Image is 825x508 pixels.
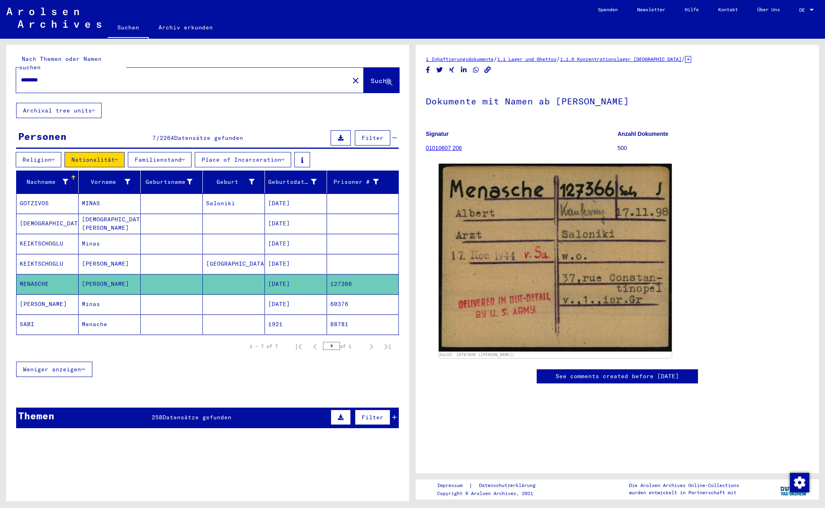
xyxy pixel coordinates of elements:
p: 500 [618,144,809,152]
mat-cell: [DATE] [265,274,327,294]
img: yv_logo.png [779,479,809,499]
mat-cell: 1921 [265,314,327,334]
div: Vorname [82,175,140,188]
mat-cell: MENASCHE [17,274,79,294]
mat-header-cell: Prisoner # [327,171,398,193]
mat-cell: [DATE] [265,294,327,314]
button: Suche [364,68,399,93]
button: Weniger anzeigen [16,362,92,377]
button: Share on LinkedIn [460,65,468,75]
mat-header-cell: Geburtsdatum [265,171,327,193]
div: | [437,481,545,490]
b: Signatur [426,131,449,137]
button: Place of Incarceration [195,152,291,167]
a: Archiv erkunden [149,18,223,37]
button: Familienstand [128,152,192,167]
div: of 1 [323,342,363,350]
span: Filter [362,134,383,142]
mat-cell: 127366 [327,274,398,294]
button: Share on WhatsApp [472,65,480,75]
mat-cell: [PERSON_NAME] [79,254,141,274]
div: Geburt‏ [206,175,265,188]
div: Geburtsdatum [268,178,317,186]
mat-cell: Minas [79,294,141,314]
span: Suche [371,77,391,85]
span: / [156,134,160,142]
div: Geburt‏ [206,178,254,186]
div: Nachname [20,178,68,186]
div: Geburtsname [144,178,192,186]
mat-cell: 60376 [327,294,398,314]
button: Share on Facebook [424,65,432,75]
p: Copyright © Arolsen Archives, 2021 [437,490,545,497]
span: 258 [152,414,162,421]
span: 2264 [160,134,174,142]
span: Weniger anzeigen [23,366,81,373]
mat-cell: Minas [79,234,141,254]
mat-cell: [DATE] [265,254,327,274]
a: Impressum [437,481,469,490]
div: Vorname [82,178,130,186]
button: Religion [16,152,61,167]
mat-cell: GOTZIVOS [17,194,79,213]
a: Datenschutzerklärung [473,481,545,490]
mat-cell: [DATE] [265,214,327,233]
div: 1 – 7 of 7 [250,343,278,350]
mat-cell: MINAS [79,194,141,213]
mat-cell: [GEOGRAPHIC_DATA] [203,254,265,274]
div: Geburtsdatum [268,175,327,188]
button: Nationalität [65,152,125,167]
a: See comments created before [DATE] [556,372,679,381]
div: Personen [18,129,67,144]
mat-cell: KEIKTSCHOGLU [17,234,79,254]
mat-cell: [DATE] [265,234,327,254]
a: 1.1 Lager und Ghettos [497,56,556,62]
button: Filter [355,130,390,146]
span: / [681,55,685,62]
button: First page [291,338,307,354]
mat-cell: [DATE] [265,194,327,213]
img: Arolsen_neg.svg [6,8,101,28]
button: Filter [355,410,390,425]
span: Filter [362,414,383,421]
mat-header-cell: Geburt‏ [203,171,265,193]
h1: Dokumente mit Namen ab [PERSON_NAME] [426,83,809,118]
div: Nachname [20,175,78,188]
mat-cell: Saloniki [203,194,265,213]
div: Prisoner # [330,178,379,186]
a: 01010607 206 [426,145,462,151]
button: Share on Xing [448,65,456,75]
button: Clear [348,72,364,88]
button: Share on Twitter [435,65,444,75]
div: Themen [18,408,54,423]
button: Previous page [307,338,323,354]
mat-cell: [PERSON_NAME] [79,274,141,294]
a: Suchen [108,18,149,39]
span: 7 [152,134,156,142]
mat-cell: [DEMOGRAPHIC_DATA] [17,214,79,233]
p: Die Arolsen Archives Online-Collections [629,482,739,489]
b: Anzahl Dokumente [618,131,669,137]
span: / [556,55,560,62]
a: 1 Inhaftierungsdokumente [426,56,494,62]
button: Copy link [483,65,492,75]
mat-cell: SABI [17,314,79,334]
mat-header-cell: Geburtsname [141,171,203,193]
mat-header-cell: Vorname [79,171,141,193]
button: Last page [379,338,396,354]
div: Prisoner # [330,175,389,188]
a: DocID: 10707020 ([PERSON_NAME]) [440,352,515,357]
span: Datensätze gefunden [174,134,243,142]
mat-label: Nach Themen oder Namen suchen [19,55,102,71]
mat-cell: [DEMOGRAPHIC_DATA][PERSON_NAME] [79,214,141,233]
button: Next page [363,338,379,354]
mat-cell: KEIKTSCHOGLU [17,254,79,274]
mat-cell: 88781 [327,314,398,334]
button: Archival tree units [16,103,102,118]
span: / [494,55,497,62]
mat-header-cell: Nachname [17,171,79,193]
span: DE [799,7,808,13]
div: Geburtsname [144,175,202,188]
mat-cell: [PERSON_NAME] [17,294,79,314]
p: wurden entwickelt in Partnerschaft mit [629,489,739,496]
